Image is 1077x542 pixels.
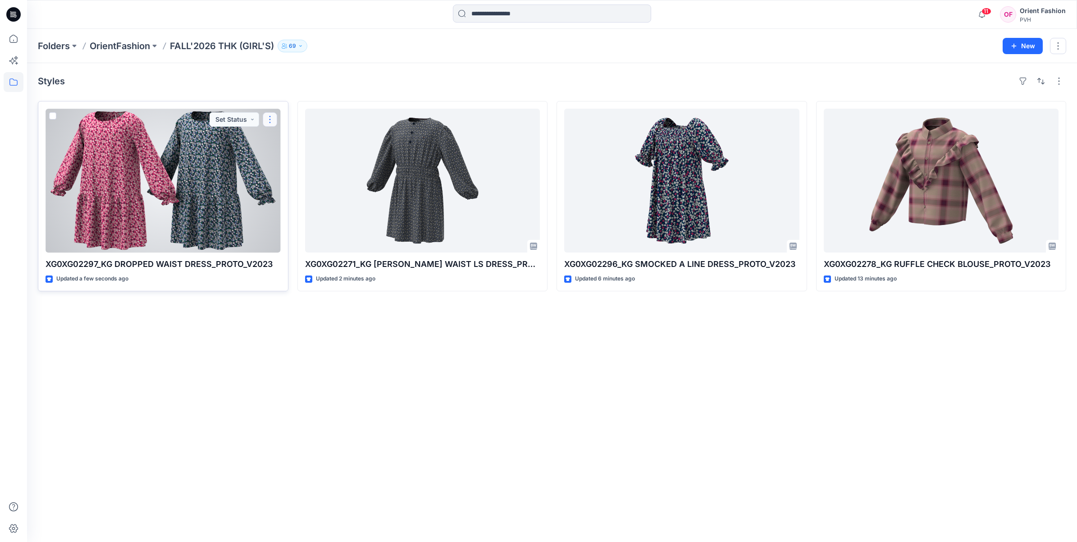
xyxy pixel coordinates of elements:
a: XG0XG02297_KG DROPPED WAIST DRESS_PROTO_V2023 [46,109,281,253]
button: New [1003,38,1043,54]
button: 69 [278,40,307,52]
p: XG0XG02297_KG DROPPED WAIST DRESS_PROTO_V2023 [46,258,281,271]
p: Updated 13 minutes ago [835,274,897,284]
a: Folders [38,40,70,52]
p: XG0XG02296_KG SMOCKED A LINE DRESS_PROTO_V2023 [564,258,799,271]
p: Updated 6 minutes ago [575,274,635,284]
a: XG0XG02278_KG RUFFLE CHECK BLOUSE_PROTO_V2023 [824,109,1059,253]
span: 11 [981,8,991,15]
div: PVH [1020,16,1066,23]
div: Orient Fashion [1020,5,1066,16]
p: 69 [289,41,296,51]
p: XG0XG02278_KG RUFFLE CHECK BLOUSE_PROTO_V2023 [824,258,1059,271]
a: XG0XG02296_KG SMOCKED A LINE DRESS_PROTO_V2023 [564,109,799,253]
a: OrientFashion [90,40,150,52]
h4: Styles [38,76,65,87]
p: Updated a few seconds ago [56,274,128,284]
a: XG0XG02271_KG SMOCK WAIST LS DRESS_PROTO_V2023 [305,109,540,253]
p: FALL'2026 THK (GIRL'S) [170,40,274,52]
p: XG0XG02271_KG [PERSON_NAME] WAIST LS DRESS_PROTO_V2023 [305,258,540,271]
div: OF [1000,6,1016,23]
p: Updated 2 minutes ago [316,274,375,284]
